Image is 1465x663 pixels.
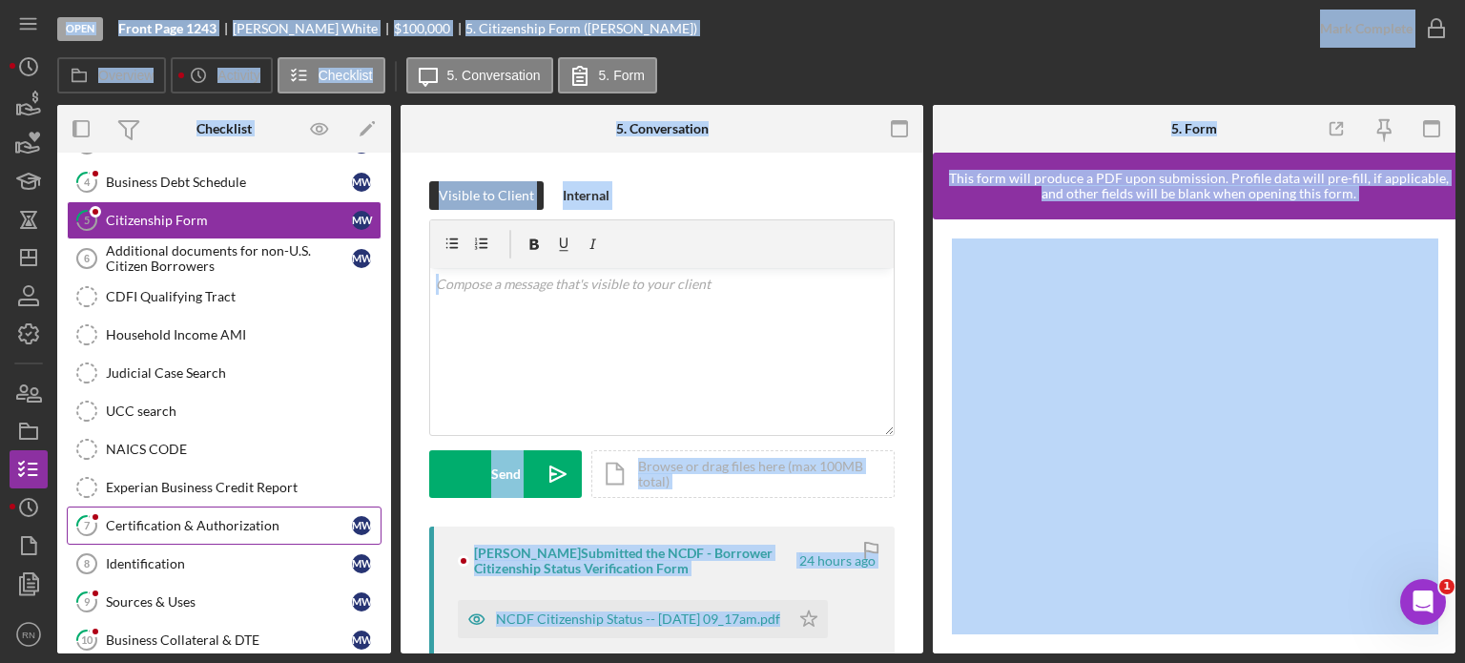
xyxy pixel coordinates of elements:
[217,68,259,83] label: Activity
[84,519,91,531] tspan: 7
[474,546,796,576] div: [PERSON_NAME] Submitted the NCDF - Borrower Citizenship Status Verification Form
[22,630,35,640] text: RN
[465,21,697,36] div: 5. Citizenship Form ([PERSON_NAME])
[952,238,1438,634] iframe: Lenderfit form
[429,181,544,210] button: Visible to Client
[67,392,382,430] a: UCC search
[171,57,272,93] button: Activity
[67,583,382,621] a: 9Sources & UsesMW
[67,163,382,201] a: 4Business Debt ScheduleMW
[106,556,352,571] div: Identification
[799,553,876,569] time: 2025-10-12 13:18
[458,600,828,638] button: NCDF Citizenship Status -- [DATE] 09_17am.pdf
[106,289,381,304] div: CDFI Qualifying Tract
[106,175,352,190] div: Business Debt Schedule
[447,68,541,83] label: 5. Conversation
[352,173,371,192] div: M W
[57,57,166,93] button: Overview
[352,631,371,650] div: M W
[563,181,609,210] div: Internal
[106,518,352,533] div: Certification & Authorization
[1439,579,1455,594] span: 1
[1171,121,1217,136] div: 5. Form
[394,20,450,36] span: $100,000
[352,554,371,573] div: M W
[84,558,90,570] tspan: 8
[106,365,381,381] div: Judicial Case Search
[352,249,371,268] div: M W
[319,68,373,83] label: Checklist
[196,121,252,136] div: Checklist
[84,595,91,608] tspan: 9
[67,316,382,354] a: Household Income AMI
[67,354,382,392] a: Judicial Case Search
[81,633,93,646] tspan: 10
[558,57,657,93] button: 5. Form
[1400,579,1446,625] iframe: Intercom live chat
[439,181,534,210] div: Visible to Client
[10,615,48,653] button: RN
[106,632,352,648] div: Business Collateral & DTE
[67,507,382,545] a: 7Certification & AuthorizationMW
[1320,10,1413,48] div: Mark Complete
[118,21,217,36] b: Front Page 1243
[352,211,371,230] div: M W
[406,57,553,93] button: 5. Conversation
[352,592,371,611] div: M W
[84,176,91,188] tspan: 4
[942,171,1455,201] div: This form will produce a PDF upon submission. Profile data will pre-fill, if applicable, and othe...
[67,201,382,239] a: 5Citizenship FormMW
[233,21,394,36] div: [PERSON_NAME] White
[67,468,382,507] a: Experian Business Credit Report
[106,243,352,274] div: Additional documents for non-U.S. Citizen Borrowers
[67,278,382,316] a: CDFI Qualifying Tract
[429,450,582,498] button: Send
[616,121,709,136] div: 5. Conversation
[106,404,381,419] div: UCC search
[57,17,103,41] div: Open
[491,450,521,498] div: Send
[84,214,90,226] tspan: 5
[106,594,352,610] div: Sources & Uses
[67,239,382,278] a: 6Additional documents for non-U.S. Citizen BorrowersMW
[1301,10,1455,48] button: Mark Complete
[98,68,154,83] label: Overview
[553,181,619,210] button: Internal
[352,516,371,535] div: M W
[106,480,381,495] div: Experian Business Credit Report
[106,442,381,457] div: NAICS CODE
[278,57,385,93] button: Checklist
[599,68,645,83] label: 5. Form
[67,430,382,468] a: NAICS CODE
[106,213,352,228] div: Citizenship Form
[496,611,780,627] div: NCDF Citizenship Status -- [DATE] 09_17am.pdf
[67,621,382,659] a: 10Business Collateral & DTEMW
[67,545,382,583] a: 8IdentificationMW
[106,327,381,342] div: Household Income AMI
[84,253,90,264] tspan: 6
